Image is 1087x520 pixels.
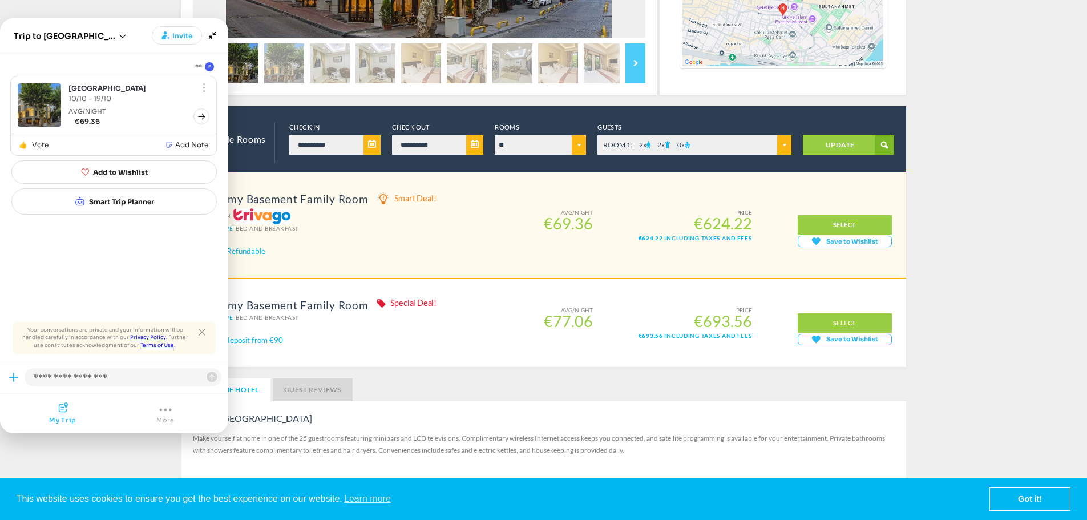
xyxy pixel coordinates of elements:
gamitee-button: Get your friends' opinions [798,236,892,247]
span: €624.22 [639,219,752,229]
label: Check In [289,122,381,132]
h4: About [GEOGRAPHIC_DATA] [193,413,895,424]
a: SELECT [798,215,892,235]
a: UPDATE [803,135,894,155]
label: Guests [597,122,791,132]
h4: Economy Basement Family Room [196,192,369,206]
small: AVG/NIGHT [544,208,593,217]
label: Rooms [495,122,586,132]
span: €693.56 [639,316,752,326]
span: €77.06 [544,316,593,326]
span: x x x [597,135,791,155]
span: (HOBV2) [298,315,321,321]
small: as seen on [196,208,369,224]
span: 0 [677,140,681,149]
a: Next [625,43,645,83]
h2: Available Rooms [196,135,266,144]
label: Check Out [392,122,483,132]
a: learn more about cookies [342,490,393,507]
li: Non-Refundable [196,244,265,258]
a: Guest Reviews [273,378,353,401]
small: AVG/NIGHT [544,306,593,315]
h4: Economy Basement Family Room [196,299,369,312]
small: PRICE [639,306,752,315]
span: (HOBV2) [298,225,321,232]
span: 2 [657,140,661,149]
a: Low deposit from €90 [210,336,283,345]
div: Make yourself at home in one of the 25 guestrooms featuring minibars and LCD televisions. Complim... [193,433,895,456]
dd: Bed and Breakfast [236,313,322,322]
span: €693.56 [639,332,663,339]
div: Smart Deal! [377,192,530,205]
a: dismiss cookie message [990,488,1070,511]
span: Including taxes and fees [664,332,751,339]
img: trivago-1.svg [233,208,290,224]
span: This website uses cookies to ensure you get the best experience on our website. [17,490,989,507]
span: ROOM 1: [603,140,632,149]
a: SELECT [798,313,892,333]
span: Including taxes and fees [664,235,751,241]
span: €624.22 [639,235,663,241]
gamitee-button: Get your friends' opinions [798,334,892,345]
span: €69.36 [544,219,593,229]
span: 2 [639,140,643,149]
div: Special Deal! [377,299,530,308]
small: PRICE [639,208,752,217]
dd: Bed and Breakfast [236,224,322,233]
